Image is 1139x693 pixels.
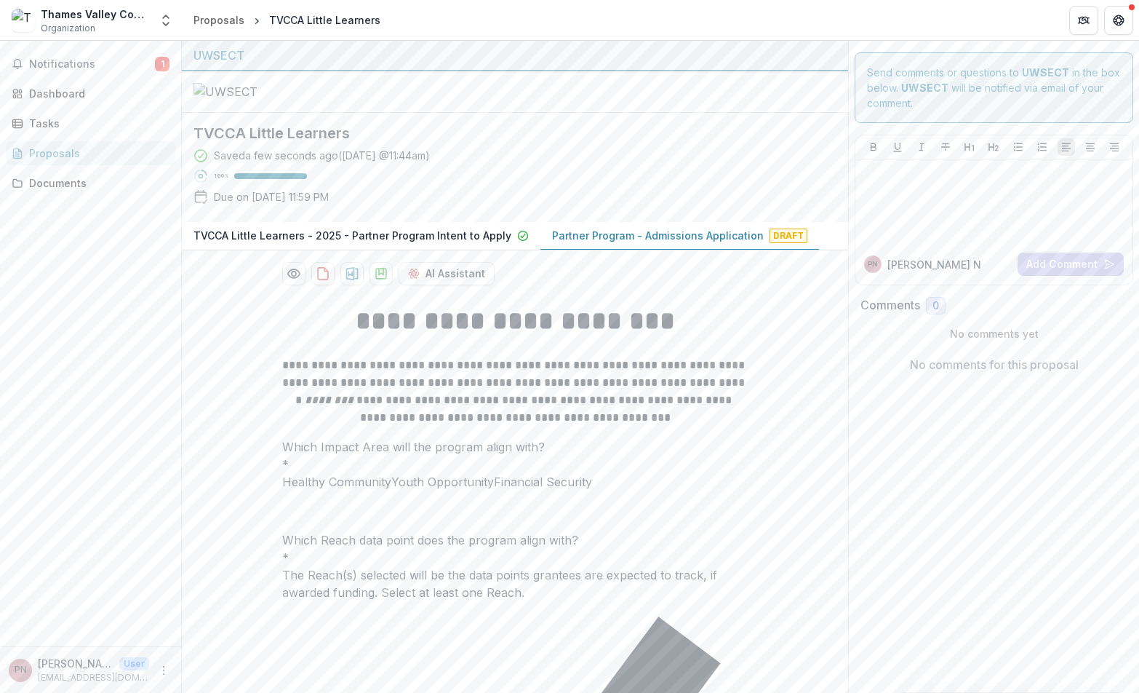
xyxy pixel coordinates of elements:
a: Tasks [6,111,175,135]
button: Align Center [1082,138,1099,156]
button: AI Assistant [399,262,495,285]
div: Penny Newbury [868,261,878,268]
div: Dashboard [29,86,164,101]
div: Saved a few seconds ago ( [DATE] @ 11:44am ) [214,148,430,163]
a: Dashboard [6,82,175,106]
strong: UWSECT [1022,66,1069,79]
p: No comments for this proposal [910,356,1079,373]
span: Healthy Community [282,475,391,489]
button: Heading 2 [985,138,1002,156]
p: [PERSON_NAME] N [887,257,981,272]
p: 100 % [214,171,228,181]
span: Organization [41,22,95,35]
span: Notifications [29,58,155,71]
button: Underline [889,138,906,156]
div: The Reach(s) selected will be the data points grantees are expected to track, if awarded funding.... [282,566,748,601]
span: Draft [770,229,807,243]
button: Strike [937,138,954,156]
a: Proposals [6,141,175,165]
button: Partners [1069,6,1098,35]
div: Penny Newbury [15,665,27,675]
p: [EMAIL_ADDRESS][DOMAIN_NAME] [38,671,149,684]
div: Proposals [193,12,244,28]
button: Align Right [1106,138,1123,156]
h2: Comments [860,298,920,312]
button: Bullet List [1010,138,1027,156]
p: TVCCA Little Learners - 2025 - Partner Program Intent to Apply [193,228,511,243]
button: Heading 1 [961,138,978,156]
button: Open entity switcher [156,6,176,35]
button: download-proposal [340,262,364,285]
button: Align Left [1058,138,1075,156]
div: Thames Valley Council for Community Action [41,7,150,22]
p: Which Reach data point does the program align with? [282,531,578,549]
button: Notifications1 [6,52,175,76]
p: Partner Program - Admissions Application [552,228,764,243]
div: Tasks [29,116,164,131]
p: Due on [DATE] 11:59 PM [214,189,329,205]
button: Italicize [913,138,930,156]
span: Financial Security [494,475,592,489]
button: download-proposal [311,262,335,285]
img: UWSECT [193,83,339,100]
div: Proposals [29,146,164,161]
div: Send comments or questions to in the box below. will be notified via email of your comment. [855,52,1133,123]
button: Add Comment [1018,253,1124,276]
span: 1 [155,57,169,71]
p: [PERSON_NAME] [38,656,113,671]
p: No comments yet [860,326,1127,341]
p: Which Impact Area will the program align with? [282,438,545,456]
nav: breadcrumb [188,9,386,31]
div: Documents [29,175,164,191]
strong: UWSECT [901,82,948,94]
h2: TVCCA Little Learners [193,124,813,142]
button: Get Help [1104,6,1133,35]
div: UWSECT [193,47,836,64]
a: Documents [6,171,175,195]
span: Youth Opportunity [391,475,494,489]
button: Preview 0d5f7a35-5144-46d2-bbe8-fd80998af8ab-1.pdf [282,262,305,285]
p: User [119,657,149,670]
img: Thames Valley Council for Community Action [12,9,35,32]
button: download-proposal [369,262,393,285]
span: 0 [932,300,939,312]
a: Proposals [188,9,250,31]
button: Bold [865,138,882,156]
button: More [155,662,172,679]
button: Ordered List [1034,138,1051,156]
div: TVCCA Little Learners [269,12,380,28]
